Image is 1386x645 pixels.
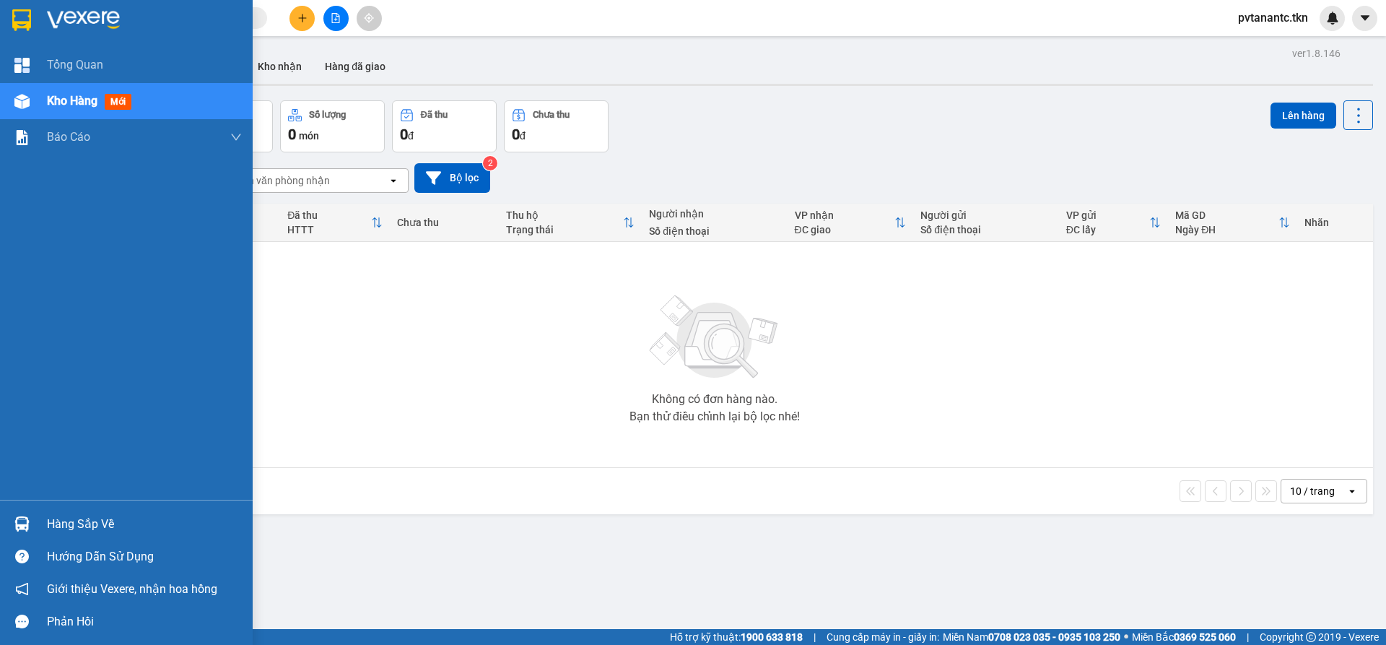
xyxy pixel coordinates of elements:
[920,224,1051,235] div: Số điện thoại
[814,629,816,645] span: |
[14,516,30,532] img: warehouse-icon
[1175,209,1278,221] div: Mã GD
[357,6,382,31] button: aim
[313,49,397,84] button: Hàng đã giao
[14,58,30,73] img: dashboard-icon
[1226,9,1320,27] span: pvtanantc.tkn
[920,209,1051,221] div: Người gửi
[520,130,526,142] span: đ
[15,615,29,628] span: message
[47,94,97,108] span: Kho hàng
[105,94,131,110] span: mới
[506,224,623,235] div: Trạng thái
[1247,629,1249,645] span: |
[299,130,319,142] span: món
[1059,204,1168,242] th: Toggle SortBy
[1132,629,1236,645] span: Miền Bắc
[1124,634,1128,640] span: ⚪️
[331,13,341,23] span: file-add
[408,130,414,142] span: đ
[323,6,349,31] button: file-add
[1270,103,1336,129] button: Lên hàng
[512,126,520,143] span: 0
[795,209,895,221] div: VP nhận
[12,9,31,31] img: logo-vxr
[1292,46,1341,61] div: ver 1.8.146
[483,156,497,170] sup: 2
[14,94,30,109] img: warehouse-icon
[1175,224,1278,235] div: Ngày ĐH
[287,209,371,221] div: Đã thu
[788,204,914,242] th: Toggle SortBy
[629,411,800,423] div: Bạn thử điều chỉnh lại bộ lọc nhé!
[47,580,217,598] span: Giới thiệu Vexere, nhận hoa hồng
[400,126,408,143] span: 0
[297,13,308,23] span: plus
[47,514,242,535] div: Hàng sắp về
[499,204,642,242] th: Toggle SortBy
[287,224,371,235] div: HTTT
[1304,217,1366,228] div: Nhãn
[652,394,777,405] div: Không có đơn hàng nào.
[280,204,390,242] th: Toggle SortBy
[388,175,399,186] svg: open
[280,100,385,152] button: Số lượng0món
[364,13,374,23] span: aim
[1066,209,1149,221] div: VP gửi
[246,49,313,84] button: Kho nhận
[1352,6,1377,31] button: caret-down
[1326,12,1339,25] img: icon-new-feature
[289,6,315,31] button: plus
[649,225,780,237] div: Số điện thoại
[670,629,803,645] span: Hỗ trợ kỹ thuật:
[47,56,103,74] span: Tổng Quan
[1306,632,1316,642] span: copyright
[14,130,30,145] img: solution-icon
[1359,12,1372,25] span: caret-down
[309,110,346,120] div: Số lượng
[230,173,330,188] div: Chọn văn phòng nhận
[421,110,448,120] div: Đã thu
[288,126,296,143] span: 0
[827,629,939,645] span: Cung cấp máy in - giấy in:
[533,110,570,120] div: Chưa thu
[15,550,29,563] span: question-circle
[47,546,242,568] div: Hướng dẫn sử dụng
[741,631,803,643] strong: 1900 633 818
[504,100,609,152] button: Chưa thu0đ
[642,287,787,388] img: svg+xml;base64,PHN2ZyBjbGFzcz0ibGlzdC1wbHVnX19zdmciIHhtbG5zPSJodHRwOi8vd3d3LnczLm9yZy8yMDAwL3N2Zy...
[1346,485,1358,497] svg: open
[15,582,29,596] span: notification
[506,209,623,221] div: Thu hộ
[1066,224,1149,235] div: ĐC lấy
[47,128,90,146] span: Báo cáo
[1290,484,1335,498] div: 10 / trang
[1174,631,1236,643] strong: 0369 525 060
[1168,204,1297,242] th: Toggle SortBy
[943,629,1120,645] span: Miền Nam
[230,131,242,143] span: down
[649,208,780,220] div: Người nhận
[414,163,490,193] button: Bộ lọc
[392,100,497,152] button: Đã thu0đ
[47,611,242,633] div: Phản hồi
[795,224,895,235] div: ĐC giao
[397,217,492,228] div: Chưa thu
[988,631,1120,643] strong: 0708 023 035 - 0935 103 250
